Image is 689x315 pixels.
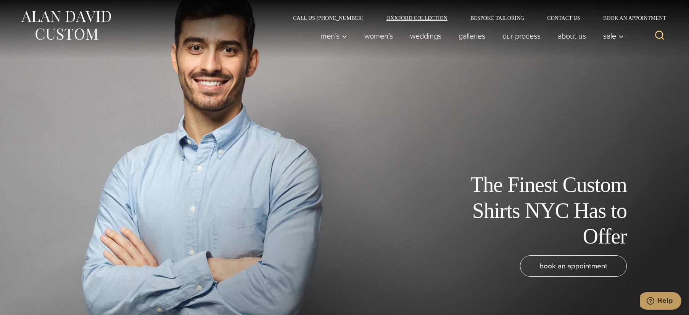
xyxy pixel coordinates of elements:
a: Oxxford Collection [375,15,459,21]
a: Our Process [494,28,549,44]
span: book an appointment [539,260,607,271]
iframe: Opens a widget where you can chat to one of our agents [640,292,681,311]
nav: Primary Navigation [312,28,628,44]
a: Bespoke Tailoring [459,15,536,21]
nav: Secondary Navigation [282,15,669,21]
a: Book an Appointment [592,15,669,21]
button: Sale sub menu toggle [595,28,628,44]
button: Men’s sub menu toggle [312,28,356,44]
a: Women’s [356,28,402,44]
a: Call Us [PHONE_NUMBER] [282,15,375,21]
a: weddings [402,28,450,44]
a: book an appointment [520,255,627,277]
button: View Search Form [650,27,669,45]
img: Alan David Custom [20,8,112,42]
a: About Us [549,28,595,44]
h1: The Finest Custom Shirts NYC Has to Offer [455,172,627,249]
a: Galleries [450,28,494,44]
a: Contact Us [536,15,592,21]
